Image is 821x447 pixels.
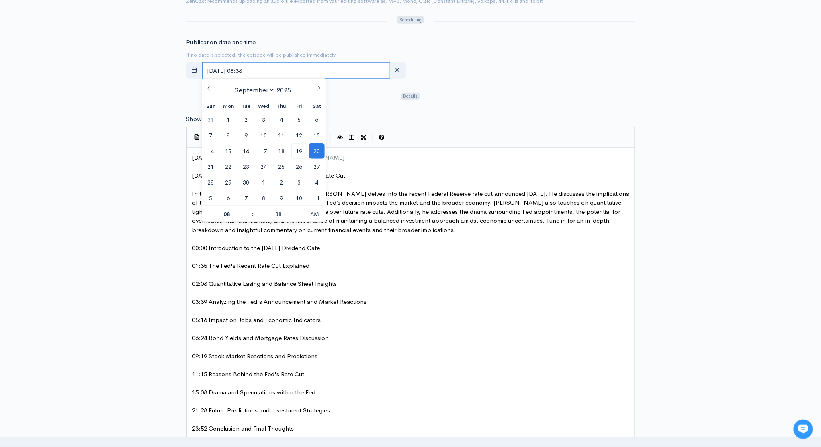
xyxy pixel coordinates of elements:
[291,104,308,109] span: Fri
[334,131,346,144] button: Toggle Preview
[291,174,307,190] span: October 3, 2025
[256,112,272,127] span: September 3, 2025
[303,206,326,222] span: Click to toggle
[275,86,297,94] input: Year
[203,143,219,159] span: September 14, 2025
[291,143,307,159] span: September 19, 2025
[192,407,330,414] span: 21:28 Future Predictions and Investment Strategies
[373,133,373,142] i: |
[192,154,345,161] span: [DATE] Post -
[291,190,307,206] span: October 10, 2025
[186,115,219,124] label: Show notes
[221,159,236,174] span: September 22, 2025
[203,159,219,174] span: September 21, 2025
[191,131,203,143] button: Insert Show Notes Template
[358,131,370,144] button: Toggle Fullscreen
[237,104,255,109] span: Tue
[203,174,219,190] span: September 28, 2025
[220,104,237,109] span: Mon
[794,420,813,439] iframe: gist-messenger-bubble-iframe
[389,62,406,79] button: clear
[221,143,236,159] span: September 15, 2025
[254,206,303,222] input: Minute
[203,127,219,143] span: September 7, 2025
[203,190,219,206] span: October 5, 2025
[202,206,252,222] input: Hour
[11,138,150,148] p: Find an answer quickly
[192,425,294,433] span: 23:52 Conclusion and Final Thoughts
[238,174,254,190] span: September 30, 2025
[273,104,291,109] span: Thu
[202,104,220,109] span: Sun
[309,127,325,143] span: September 13, 2025
[256,174,272,190] span: October 1, 2025
[192,190,631,234] span: In this episode of [DATE] Dividend Cafe, host [PERSON_NAME] delves into the recent Federal Reserv...
[221,174,236,190] span: September 29, 2025
[274,112,289,127] span: September 4, 2025
[274,159,289,174] span: September 25, 2025
[256,127,272,143] span: September 10, 2025
[192,172,346,179] span: [DATE] Dividend Cafe: Analyzing the Latest Fed Rate Cut
[274,143,289,159] span: September 18, 2025
[192,389,316,396] span: 15:08 Drama and Speculations within the Fed
[346,131,358,144] button: Toggle Side by Side
[231,86,275,95] select: Month
[291,112,307,127] span: September 5, 2025
[192,262,310,270] span: 01:35 The Fed's Recent Rate Cut Explained
[192,371,305,378] span: 11:15 Reasons Behind the Fed's Rate Cut
[376,131,388,144] button: Markdown Guide
[397,16,424,24] span: Scheduling
[256,159,272,174] span: September 24, 2025
[291,127,307,143] span: September 12, 2025
[12,107,148,123] button: New conversation
[309,112,325,127] span: September 6, 2025
[23,151,143,167] input: Search articles
[221,112,236,127] span: September 1, 2025
[221,190,236,206] span: October 6, 2025
[309,174,325,190] span: October 4, 2025
[308,104,326,109] span: Sat
[274,174,289,190] span: October 2, 2025
[186,51,337,58] small: If no date is selected, the episode will be published immediately.
[192,353,318,360] span: 09:19 Stock Market Reactions and Predictions
[255,104,273,109] span: Wed
[192,298,367,306] span: 03:39 Analyzing the Fed's Announcement and Market Reactions
[309,190,325,206] span: October 11, 2025
[186,38,256,47] label: Publication date and time
[252,206,254,222] span: :
[229,154,345,161] span: [URL][PERSON_NAME][DOMAIN_NAME]
[274,190,289,206] span: October 9, 2025
[12,53,149,92] h2: Just let us know if you need anything and we'll be happy to help! 🙂
[256,190,272,206] span: October 8, 2025
[291,159,307,174] span: September 26, 2025
[401,93,420,100] span: Details
[238,112,254,127] span: September 2, 2025
[203,112,219,127] span: August 31, 2025
[12,39,149,52] h1: Hi 👋
[192,334,329,342] span: 06:24 Bond Yields and Mortgage Rates Discussion
[192,244,320,252] span: 00:00 Introduction to the [DATE] Dividend Cafe
[256,143,272,159] span: September 17, 2025
[309,159,325,174] span: September 27, 2025
[309,143,325,159] span: September 20, 2025
[238,143,254,159] span: September 16, 2025
[52,111,96,118] span: New conversation
[192,280,337,288] span: 02:08 Quantitative Easing and Balance Sheet Insights
[186,62,203,79] button: toggle
[238,190,254,206] span: October 7, 2025
[238,127,254,143] span: September 9, 2025
[221,127,236,143] span: September 8, 2025
[238,159,254,174] span: September 23, 2025
[274,127,289,143] span: September 11, 2025
[192,316,321,324] span: 05:16 Impact on Jobs and Economic Indicators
